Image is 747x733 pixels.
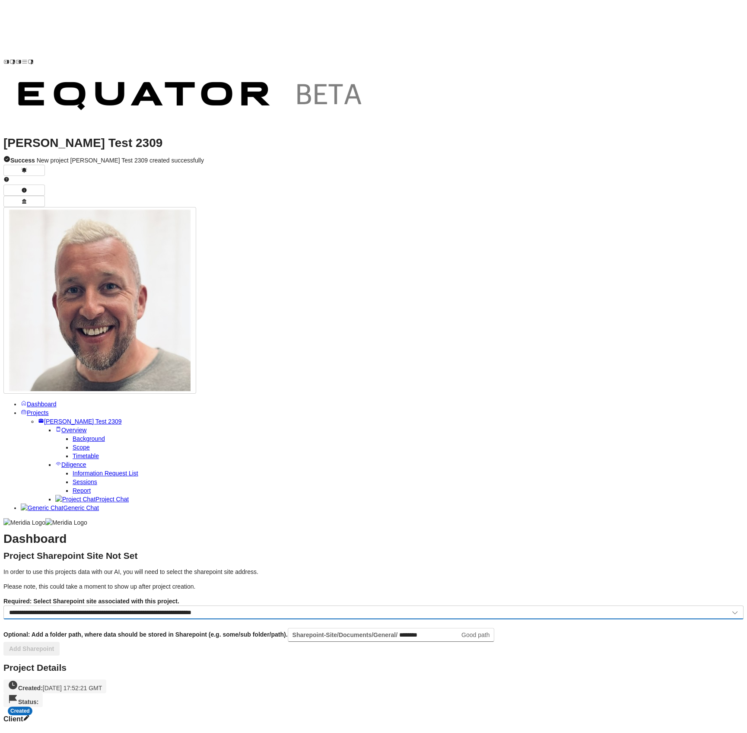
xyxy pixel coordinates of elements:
img: Meridia Logo [3,518,45,527]
a: Information Request List [73,470,138,477]
strong: Required: Select Sharepoint site associated with this project. [3,598,179,605]
p: In order to use this projects data with our AI, you will need to select the sharepoint site address. [3,567,744,576]
a: Overview [55,427,86,433]
a: Scope [73,444,90,451]
h2: Project Details [3,663,744,672]
h1: Dashboard [3,535,744,543]
span: Projects [27,409,49,416]
span: Overview [61,427,86,433]
button: Add Sharepoint [3,642,60,656]
span: [PERSON_NAME] Test 2309 [44,418,121,425]
img: Project Chat [55,495,95,504]
a: Sessions [73,478,97,485]
h3: Client [3,714,744,723]
strong: Created: [18,685,43,692]
a: Generic ChatGeneric Chat [21,504,99,511]
span: Dashboard [27,401,57,408]
svg: Created On [8,680,18,690]
a: Diligence [55,461,86,468]
a: [PERSON_NAME] Test 2309 [38,418,121,425]
a: Dashboard [21,401,57,408]
span: Diligence [61,461,86,468]
h2: Project Sharepoint Site Not Set [3,551,744,560]
span: [DATE] 17:52:21 GMT [43,685,102,692]
img: Generic Chat [21,504,63,512]
h1: [PERSON_NAME] Test 2309 [3,139,744,147]
img: Profile Icon [9,210,191,391]
a: Report [73,487,91,494]
span: Project Chat [95,496,129,503]
strong: Status: [18,698,38,705]
a: Background [73,435,105,442]
strong: Optional: Add a folder path, where data should be stored in Sharepoint (e.g. some/sub folder/path). [3,631,288,638]
p: Please note, this could take a moment to show up after project creation. [3,582,744,591]
strong: Sharepoint-Site/Documents/General/ [292,631,398,639]
a: Project ChatProject Chat [55,496,129,503]
strong: Success [10,157,35,164]
a: Projects [21,409,49,416]
span: Generic Chat [63,504,99,511]
img: Meridia Logo [45,518,87,527]
img: Customer Logo [34,3,410,65]
span: New project [PERSON_NAME] Test 2309 created successfully [10,157,204,164]
div: Created [8,707,32,715]
img: Customer Logo [3,67,379,128]
a: Timetable [73,453,99,459]
span: Good path [461,631,490,639]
